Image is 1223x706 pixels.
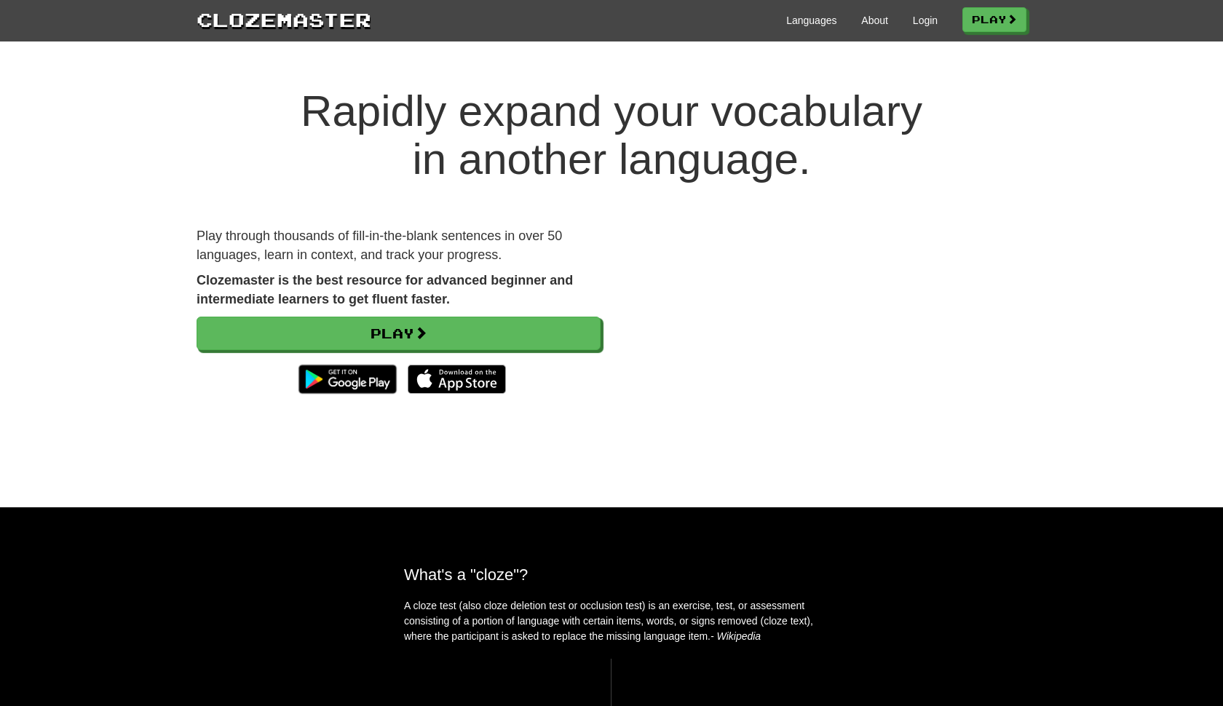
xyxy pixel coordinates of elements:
[291,357,404,401] img: Get it on Google Play
[962,7,1026,32] a: Play
[786,13,836,28] a: Languages
[197,317,601,350] a: Play
[404,566,819,584] h2: What's a "cloze"?
[861,13,888,28] a: About
[913,13,938,28] a: Login
[711,630,761,642] em: - Wikipedia
[197,273,573,306] strong: Clozemaster is the best resource for advanced beginner and intermediate learners to get fluent fa...
[408,365,506,394] img: Download_on_the_App_Store_Badge_US-UK_135x40-25178aeef6eb6b83b96f5f2d004eda3bffbb37122de64afbaef7...
[404,598,819,644] p: A cloze test (also cloze deletion test or occlusion test) is an exercise, test, or assessment con...
[197,6,371,33] a: Clozemaster
[197,227,601,264] p: Play through thousands of fill-in-the-blank sentences in over 50 languages, learn in context, and...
